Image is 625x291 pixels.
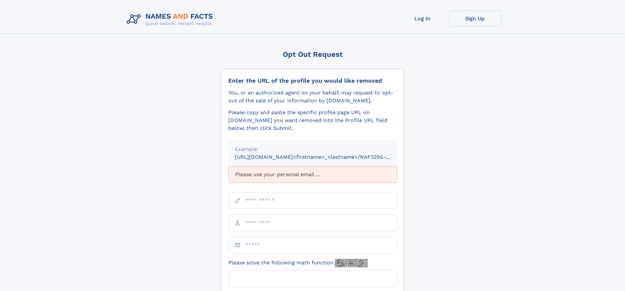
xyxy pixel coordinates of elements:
a: Log In [396,10,449,27]
img: Logo Names and Facts [124,10,219,28]
div: Example: [235,145,390,153]
label: Please solve the following math function: [228,259,368,267]
div: You, or an authorized agent on your behalf, may request to opt-out of the sale of your informatio... [228,89,397,105]
small: [URL][DOMAIN_NAME]<firstname>_<lastname>/NAF325G-xxxxxxxx [235,154,409,160]
div: Enter the URL of the profile you would like removed [228,77,397,84]
div: Please copy and paste the specific profile page URL on [DOMAIN_NAME] you want removed into the Pr... [228,109,397,132]
div: Opt Out Request [221,50,404,58]
a: Sign Up [449,10,501,27]
div: Please use your personal email ... [228,166,397,183]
